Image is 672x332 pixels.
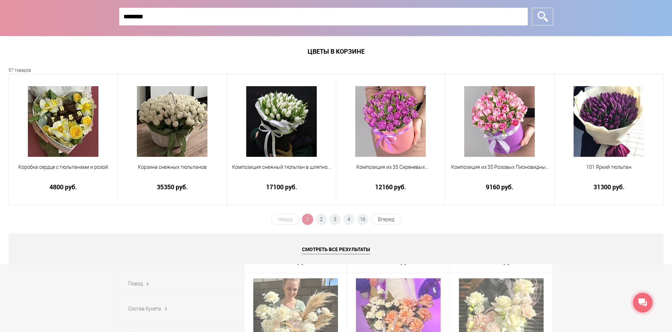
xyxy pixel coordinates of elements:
[341,164,440,179] a: Композиция из 35 Сиреневых Пионовидных Тюльпанов в коробке
[371,214,401,225] a: Вперед
[464,86,535,157] img: Композиция из 35 Розовых Пионовидных Тюльпанов в коробке
[232,164,331,171] span: Композиция снежный тюльпан в шляпной черной коробке
[343,214,355,225] a: 4
[122,183,222,191] a: 35350 руб.
[8,234,664,264] a: Смотреть все результаты
[271,214,299,225] span: Назад
[355,86,426,157] img: Композиция из 35 Сиреневых Пионовидных Тюльпанов в коробке
[13,164,113,171] span: Коробка сердце с тюльпанами и розой
[341,164,440,171] span: Композиция из 35 Сиреневых Пионовидных Тюльпанов в коробке
[357,214,368,225] a: 16
[302,214,313,225] span: 1
[28,86,98,157] img: Коробка сердце с тюльпанами и розой
[574,86,644,157] img: 101 Яркий тюльпан
[122,164,222,171] span: Корзина снежных тюльпанов
[8,36,664,66] h1: Цветы в корзине
[559,183,659,191] a: 31300 руб.
[329,214,341,225] a: 3
[8,68,31,73] small: 57 товаров
[559,164,659,179] a: 101 Яркий тюльпан
[232,183,331,191] a: 17100 руб.
[450,183,549,191] a: 9160 руб.
[341,183,440,191] a: 12160 руб.
[302,246,370,254] span: Смотреть все результаты
[246,86,317,157] img: Композиция снежный тюльпан в шляпной черной коробке
[13,164,113,179] a: Коробка сердце с тюльпанами и розой
[13,183,113,191] a: 4800 руб.
[450,164,549,179] a: Композиция из 35 Розовых Пионовидных Тюльпанов в коробке
[232,164,331,179] a: Композиция снежный тюльпан в шляпной черной коробке
[450,164,549,171] span: Композиция из 35 Розовых Пионовидных Тюльпанов в коробке
[316,214,327,225] a: 2
[559,164,659,171] span: 101 Яркий тюльпан
[137,86,207,157] img: Корзина снежных тюльпанов
[122,164,222,179] a: Корзина снежных тюльпанов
